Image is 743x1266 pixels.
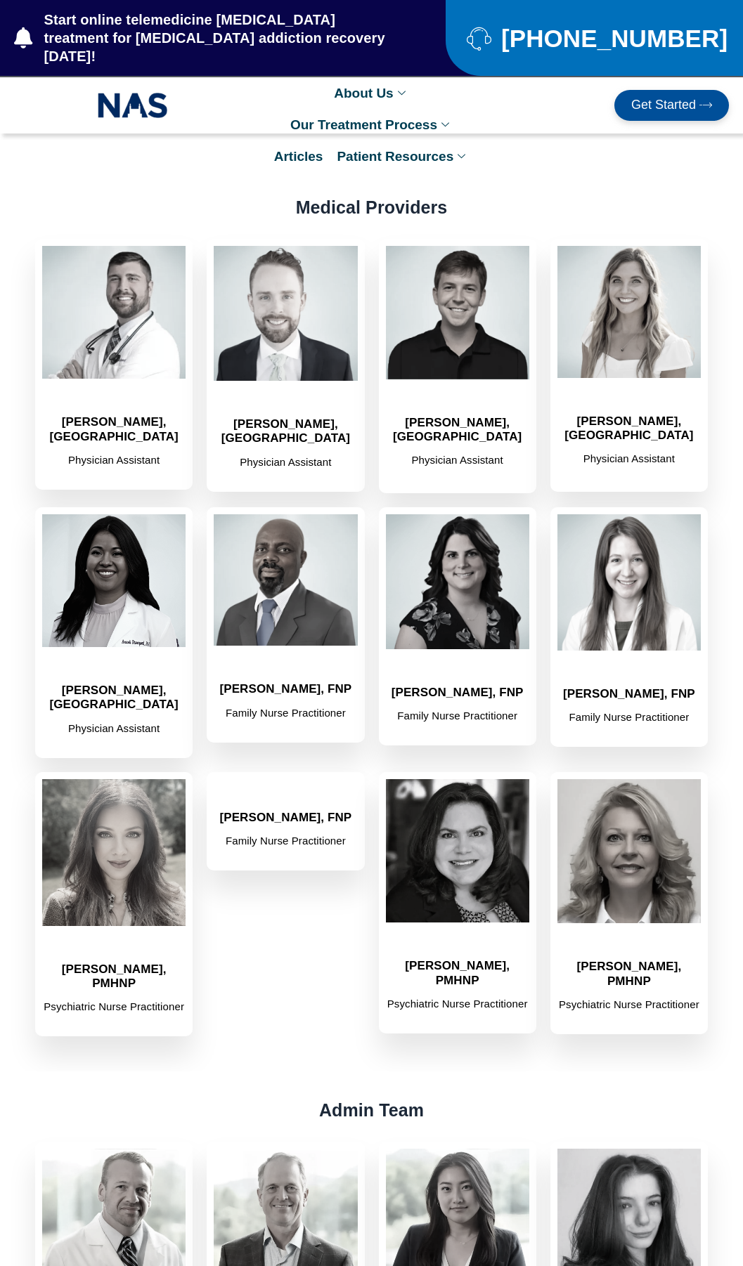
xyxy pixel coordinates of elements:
h2: [PERSON_NAME], [GEOGRAPHIC_DATA] [386,416,529,445]
h2: [PERSON_NAME], [GEOGRAPHIC_DATA] [42,415,186,444]
p: Psychiatric Nurse Practitioner [557,996,701,1013]
a: About Us [327,77,415,109]
img: NAS_email_signature-removebg-preview.png [98,89,168,122]
img: Jennifer Taylor National Addiction Specialists Provider [386,514,529,648]
p: Physician Assistant [214,453,357,471]
img: Emily Burdette national addiction specialists provider [557,246,701,378]
a: Our Treatment Process [283,109,460,141]
p: Physician Assistant [557,450,701,467]
img: Benjamin-Crisp-PA- National Addiction Specialists Provider [214,246,357,381]
a: Get Started [614,90,729,121]
a: Start online telemedicine [MEDICAL_DATA] treatment for [MEDICAL_DATA] addiction recovery [DATE]! [14,11,389,65]
h2: [PERSON_NAME], [GEOGRAPHIC_DATA] [214,417,357,446]
h2: Admin Team [112,1099,631,1121]
p: Family Nurse Practitioner [386,707,529,724]
h2: Medical Providers [112,197,631,218]
h2: [PERSON_NAME], [GEOGRAPHIC_DATA] [42,684,186,712]
h2: [PERSON_NAME], PMHNP [42,962,186,991]
h2: [PERSON_NAME], [GEOGRAPHIC_DATA] [557,415,701,443]
p: Physician Assistant [42,451,186,469]
h2: [PERSON_NAME], FNP [214,682,357,696]
p: Family Nurse Practitioner [214,832,357,849]
p: Family Nurse Practitioner [557,708,701,726]
p: Psychiatric Nurse Practitioner [386,995,529,1012]
h2: [PERSON_NAME], FNP [386,686,529,700]
p: Physician Assistant [42,719,186,737]
span: [PHONE_NUMBER] [498,30,728,47]
a: Patient Resources [330,141,476,172]
h2: [PERSON_NAME], PMHNP [386,959,529,988]
img: Timothy Schorkopf national addiction specialists provider [386,246,529,379]
span: Get Started [631,98,696,112]
p: Family Nurse Practitioner [214,704,357,722]
p: Psychiatric Nurse Practitioner [42,998,186,1015]
img: Araceli_Davenport-National Addiction Specialists Physician Assistant (1) (1) (1) [42,514,186,646]
p: Physician Assistant [386,451,529,469]
h2: [PERSON_NAME], PMHNP [557,960,701,988]
img: Fredrick Anikwe National Addiction Specialists Provider [214,514,357,646]
h2: [PERSON_NAME], FNP [557,687,701,701]
h2: [PERSON_NAME], FNP [214,811,357,825]
a: Articles [267,141,330,172]
span: Start online telemedicine [MEDICAL_DATA] treatment for [MEDICAL_DATA] addiction recovery [DATE]! [41,11,390,65]
a: [PHONE_NUMBER] [467,26,708,51]
img: Lacie Marable National Addiction Specialists Provider [557,514,701,651]
img: Dr josh Davenport National Addiction specialists provider [42,246,186,379]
